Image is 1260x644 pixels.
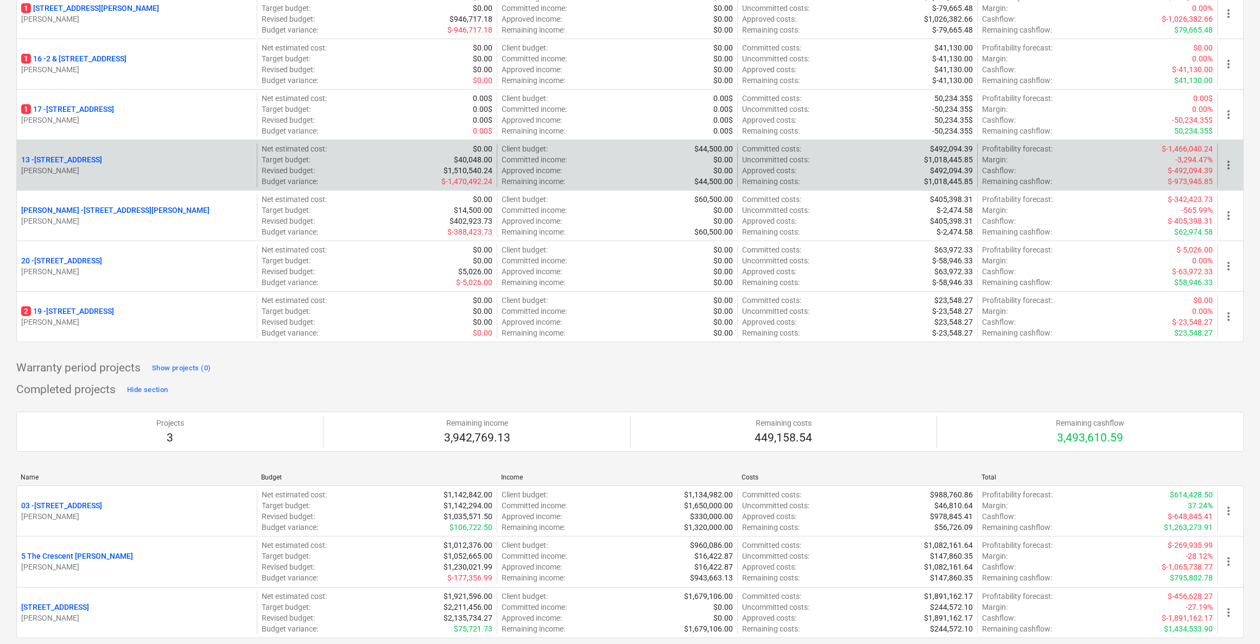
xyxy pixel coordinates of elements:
[502,75,565,86] p: Remaining income :
[684,489,733,500] p: $1,134,982.00
[444,500,492,511] p: $1,142,294.00
[444,165,492,176] p: $1,510,540.24
[713,14,733,24] p: $0.00
[21,317,252,327] p: [PERSON_NAME]
[713,327,733,338] p: $0.00
[262,115,315,125] p: Revised budget :
[449,14,492,24] p: $946,717.18
[262,154,311,165] p: Target budget :
[1168,194,1213,205] p: $-342,423.73
[982,125,1052,136] p: Remaining cashflow :
[16,361,141,376] p: Warranty period projects
[1175,154,1213,165] p: -3,294.47%
[742,143,801,154] p: Committed costs :
[1056,418,1124,428] p: Remaining cashflow
[441,176,492,187] p: $-1,470,492.24
[982,317,1016,327] p: Cashflow :
[1193,295,1213,306] p: $0.00
[21,602,89,613] p: [STREET_ADDRESS]
[21,154,102,165] p: 13 - [STREET_ADDRESS]
[1222,310,1235,323] span: more_vert
[21,561,252,572] p: [PERSON_NAME]
[1174,24,1213,35] p: $79,665.48
[502,3,567,14] p: Committed income :
[502,24,565,35] p: Remaining income :
[262,244,327,255] p: Net estimated cost :
[755,418,812,428] p: Remaining costs
[21,306,31,316] span: 2
[262,14,315,24] p: Revised budget :
[1172,266,1213,277] p: $-63,972.33
[982,75,1052,86] p: Remaining cashflow :
[742,24,800,35] p: Remaining costs :
[502,176,565,187] p: Remaining income :
[932,255,973,266] p: $-58,946.33
[713,306,733,317] p: $0.00
[156,418,184,428] p: Projects
[1222,159,1235,172] span: more_vert
[262,277,318,288] p: Budget variance :
[124,381,170,399] button: Hide section
[982,244,1053,255] p: Profitability forecast :
[21,205,210,216] p: [PERSON_NAME] - [STREET_ADDRESS][PERSON_NAME]
[982,500,1008,511] p: Margin :
[982,154,1008,165] p: Margin :
[694,226,733,237] p: $60,500.00
[21,255,252,277] div: 20 -[STREET_ADDRESS][PERSON_NAME]
[1172,317,1213,327] p: $-23,548.27
[982,53,1008,64] p: Margin :
[982,277,1052,288] p: Remaining cashflow :
[932,104,973,115] p: -50,234.35$
[742,473,973,481] div: Costs
[742,125,800,136] p: Remaining costs :
[502,64,562,75] p: Approved income :
[713,266,733,277] p: $0.00
[21,104,114,115] p: 17 - [STREET_ADDRESS]
[742,42,801,53] p: Committed costs :
[502,194,548,205] p: Client budget :
[930,165,973,176] p: $492,094.39
[713,125,733,136] p: 0.00$
[742,165,796,176] p: Approved costs :
[473,244,492,255] p: $0.00
[156,431,184,446] p: 3
[262,53,311,64] p: Target budget :
[934,42,973,53] p: $41,130.00
[713,154,733,165] p: $0.00
[713,115,733,125] p: 0.00$
[262,511,315,522] p: Revised budget :
[262,194,327,205] p: Net estimated cost :
[1192,3,1213,14] p: 0.00%
[1181,205,1213,216] p: -565.99%
[502,216,562,226] p: Approved income :
[713,24,733,35] p: $0.00
[1222,209,1235,222] span: more_vert
[932,125,973,136] p: -50,234.35$
[21,266,252,277] p: [PERSON_NAME]
[982,226,1052,237] p: Remaining cashflow :
[21,473,252,481] div: Name
[742,194,801,205] p: Committed costs :
[713,317,733,327] p: $0.00
[1222,7,1235,20] span: more_vert
[21,3,159,14] p: [STREET_ADDRESS][PERSON_NAME]
[982,306,1008,317] p: Margin :
[713,3,733,14] p: $0.00
[934,317,973,327] p: $23,548.27
[982,216,1016,226] p: Cashflow :
[982,93,1053,104] p: Profitability forecast :
[262,125,318,136] p: Budget variance :
[934,244,973,255] p: $63,972.33
[473,295,492,306] p: $0.00
[1168,165,1213,176] p: $-492,094.39
[502,165,562,176] p: Approved income :
[21,64,252,75] p: [PERSON_NAME]
[982,489,1053,500] p: Profitability forecast :
[1174,125,1213,136] p: 50,234.35$
[982,165,1016,176] p: Cashflow :
[932,53,973,64] p: $-41,130.00
[1192,104,1213,115] p: 0.00%
[502,489,548,500] p: Client budget :
[261,473,493,481] div: Budget
[713,244,733,255] p: $0.00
